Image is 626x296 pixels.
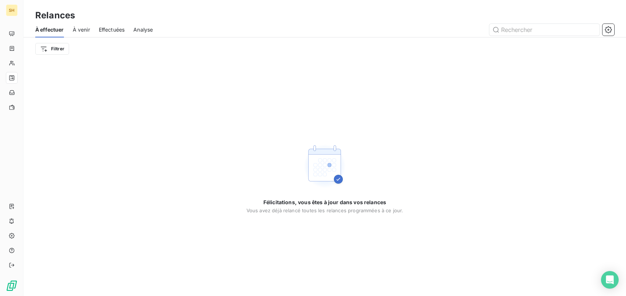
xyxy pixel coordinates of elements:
[489,24,600,36] input: Rechercher
[6,4,18,16] div: SH
[247,207,403,213] span: Vous avez déjà relancé toutes les relances programmées à ce jour.
[133,26,153,33] span: Analyse
[301,143,348,190] img: Empty state
[6,280,18,292] img: Logo LeanPay
[35,43,69,55] button: Filtrer
[601,271,619,289] div: Open Intercom Messenger
[263,199,386,206] span: Félicitations, vous êtes à jour dans vos relances
[73,26,90,33] span: À venir
[35,9,75,22] h3: Relances
[35,26,64,33] span: À effectuer
[99,26,125,33] span: Effectuées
